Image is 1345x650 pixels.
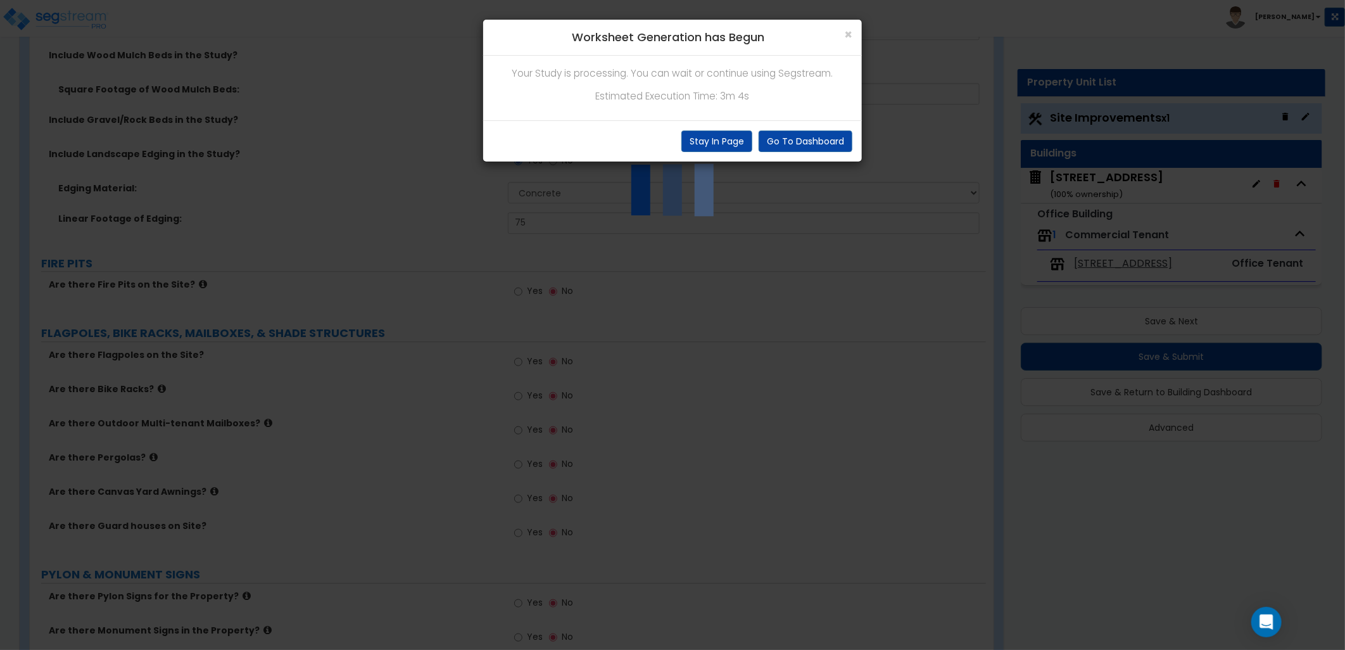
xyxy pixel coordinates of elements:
[493,88,852,105] p: Estimated Execution Time: 3m 4s
[493,65,852,82] p: Your Study is processing. You can wait or continue using Segstream.
[844,28,852,41] button: Close
[844,25,852,44] span: ×
[493,29,852,46] h4: Worksheet Generation has Begun
[681,131,752,152] button: Stay In Page
[759,131,852,152] button: Go To Dashboard
[1251,607,1282,637] div: Open Intercom Messenger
